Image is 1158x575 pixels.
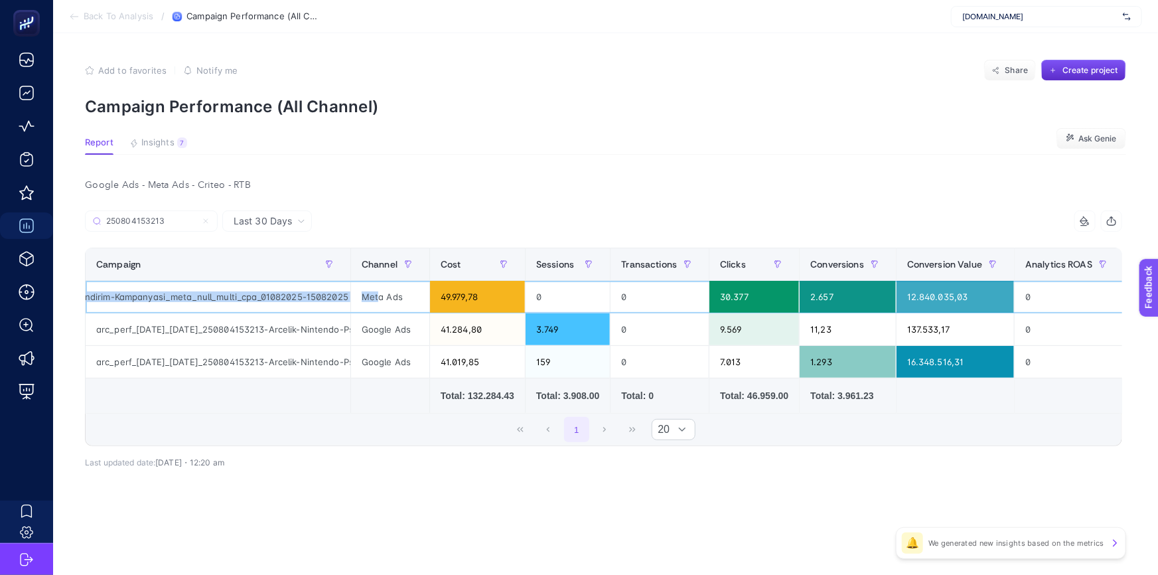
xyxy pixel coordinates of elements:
[652,420,670,440] span: Rows per page
[962,11,1118,22] span: [DOMAIN_NAME]
[611,346,709,378] div: 0
[106,216,196,226] input: Search
[1056,128,1126,149] button: Ask Genie
[177,137,187,148] div: 7
[526,281,610,313] div: 0
[1015,313,1124,345] div: 0
[800,346,896,378] div: 1.293
[430,346,525,378] div: 41.019,85
[85,137,113,148] span: Report
[362,259,398,270] span: Channel
[536,259,574,270] span: Sessions
[810,259,864,270] span: Conversions
[720,389,788,402] div: Total: 46.959.00
[186,11,319,22] span: Campaign Performance (All Channel)
[1015,346,1124,378] div: 0
[351,281,429,313] div: Meta Ads
[85,232,1122,467] div: Last 30 Days
[897,281,1014,313] div: 12.840.035,03
[526,346,610,378] div: 159
[8,4,50,15] span: Feedback
[800,313,896,345] div: 11,23
[810,389,885,402] div: Total: 3.961.23
[141,137,175,148] span: Insights
[1015,281,1124,313] div: 0
[897,313,1014,345] div: 137.533,17
[441,389,514,402] div: Total: 132.284.43
[86,346,350,378] div: arc_perf_[DATE]_[DATE]_250804153213-Arcelik-Nintendo-Ps-TV-Indirim-Kampanyasi_google_null_pmax_ss...
[621,259,677,270] span: Transactions
[86,313,350,345] div: arc_perf_[DATE]_[DATE]_250804153213-Arcelik-Nintendo-Ps-TV-Indirim-Kampanyasi_google_null_pmax_cp...
[85,97,1126,116] p: Campaign Performance (All Channel)
[897,346,1014,378] div: 16.348.516,31
[98,65,167,76] span: Add to favorites
[526,313,610,345] div: 3.749
[1078,133,1117,144] span: Ask Genie
[1123,10,1131,23] img: svg%3e
[611,281,709,313] div: 0
[74,176,1133,195] div: Google Ads - Meta Ads - Criteo - RTB
[96,259,141,270] span: Campaign
[1025,259,1092,270] span: Analytics ROAS
[1005,65,1029,76] span: Share
[984,60,1036,81] button: Share
[536,389,599,402] div: Total: 3.908.00
[155,457,224,467] span: [DATE]・12:20 am
[351,313,429,345] div: Google Ads
[441,259,461,270] span: Cost
[430,281,525,313] div: 49.979,78
[196,65,238,76] span: Notify me
[709,346,799,378] div: 7.013
[709,313,799,345] div: 9.569
[907,259,982,270] span: Conversion Value
[234,214,292,228] span: Last 30 Days
[720,259,746,270] span: Clicks
[430,313,525,345] div: 41.284,80
[351,346,429,378] div: Google Ads
[611,313,709,345] div: 0
[621,389,698,402] div: Total: 0
[709,281,799,313] div: 30.377
[161,11,165,21] span: /
[85,65,167,76] button: Add to favorites
[85,457,155,467] span: Last updated date:
[183,65,238,76] button: Notify me
[84,11,153,22] span: Back To Analysis
[800,281,896,313] div: 2.657
[1041,60,1126,81] button: Create project
[564,417,589,442] button: 1
[86,281,350,313] div: arc_perf_[DATE]_[DATE]_250804153213-Arcelik-Nintendo-Ps-TV-İndirim-Kampanyasi_meta_null_multi_cpa...
[1062,65,1118,76] span: Create project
